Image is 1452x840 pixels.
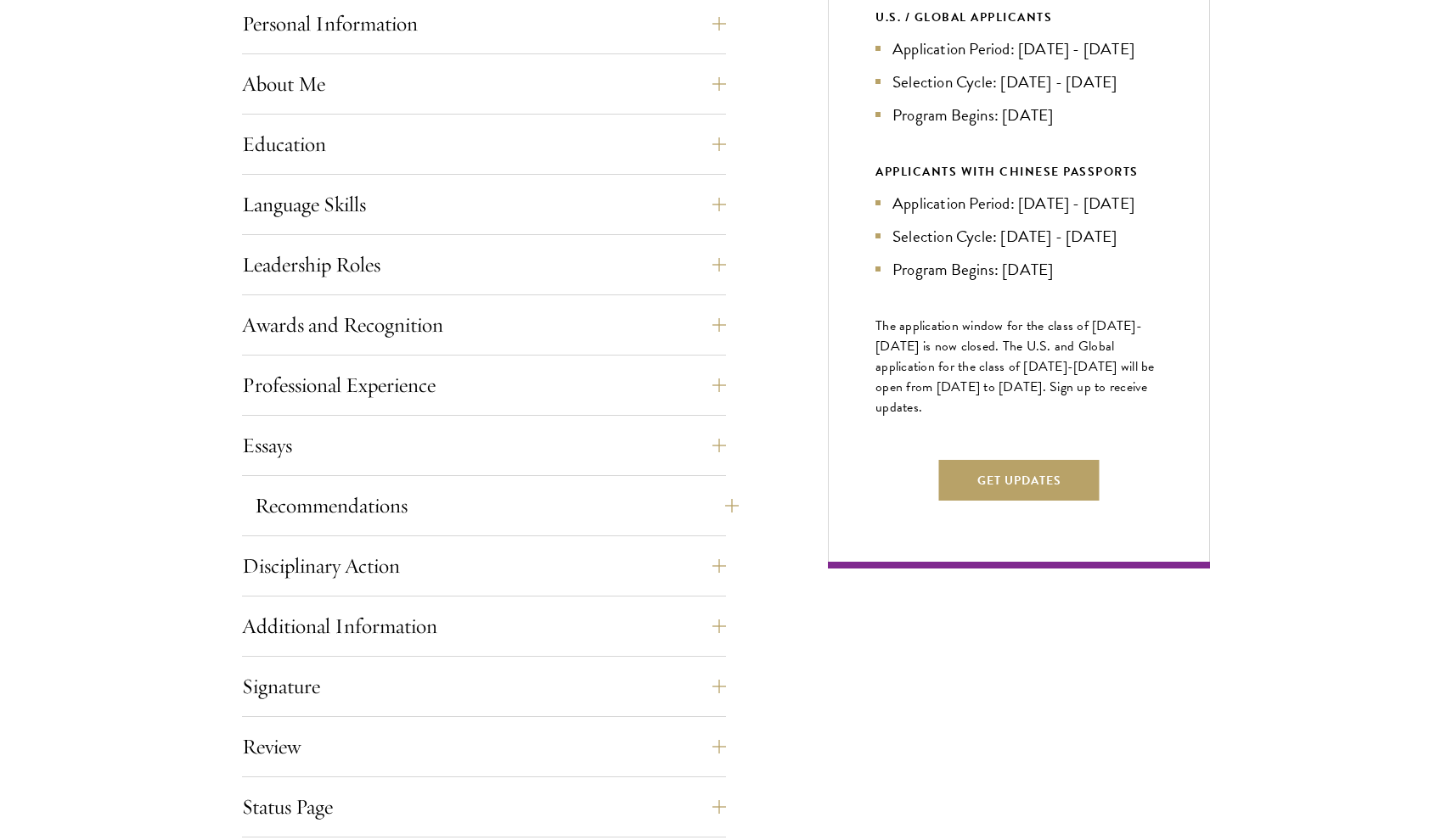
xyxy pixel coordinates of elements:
button: Awards and Recognition [242,305,726,345]
button: Language Skills [242,184,726,225]
div: U.S. / GLOBAL APPLICANTS [875,7,1162,28]
button: Signature [242,666,726,707]
button: Leadership Roles [242,244,726,285]
button: Get Updates [939,460,1100,501]
button: Professional Experience [242,365,726,406]
button: Additional Information [242,606,726,647]
li: Selection Cycle: [DATE] - [DATE] [875,224,1162,249]
button: Status Page [242,787,726,827]
button: Recommendations [255,485,739,526]
div: APPLICANTS WITH CHINESE PASSPORTS [875,161,1162,182]
li: Selection Cycle: [DATE] - [DATE] [875,70,1162,94]
button: Personal Information [242,3,726,44]
li: Program Begins: [DATE] [875,257,1162,282]
button: Disciplinary Action [242,546,726,586]
button: Essays [242,425,726,466]
li: Program Begins: [DATE] [875,103,1162,127]
li: Application Period: [DATE] - [DATE] [875,36,1162,61]
button: About Me [242,64,726,104]
span: The application window for the class of [DATE]-[DATE] is now closed. The U.S. and Global applicat... [875,316,1155,417]
li: Application Period: [DATE] - [DATE] [875,191,1162,216]
button: Education [242,124,726,165]
button: Review [242,726,726,767]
